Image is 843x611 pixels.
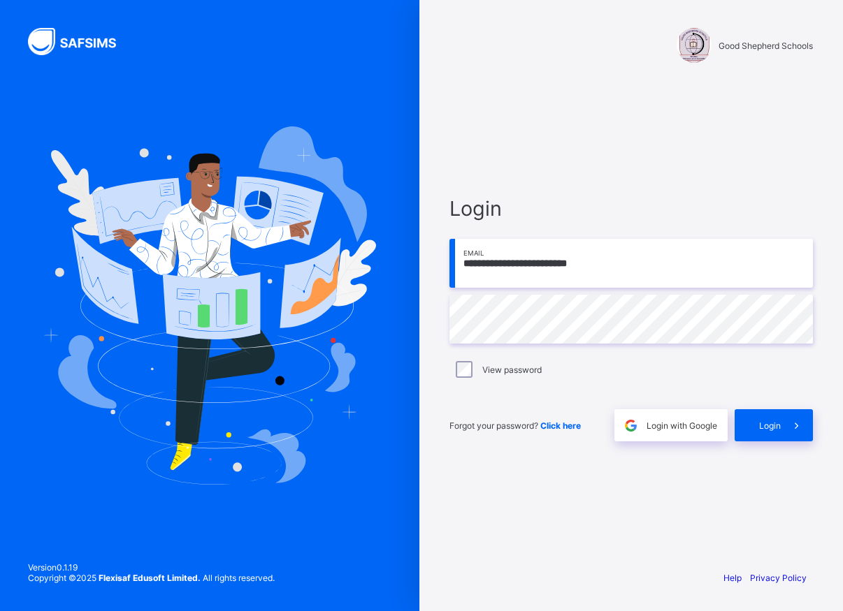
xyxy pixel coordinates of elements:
[750,573,807,583] a: Privacy Policy
[43,126,376,484] img: Hero Image
[449,196,813,221] span: Login
[759,420,781,431] span: Login
[623,418,639,434] img: google.396cfc9801f0270233282035f929180a.svg
[482,365,542,375] label: View password
[99,573,201,583] strong: Flexisaf Edusoft Limited.
[28,573,275,583] span: Copyright © 2025 All rights reserved.
[647,420,717,431] span: Login with Google
[28,562,275,573] span: Version 0.1.19
[449,420,581,431] span: Forgot your password?
[28,28,133,55] img: SAFSIMS Logo
[540,420,581,431] a: Click here
[719,41,813,51] span: Good Shepherd Schools
[723,573,742,583] a: Help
